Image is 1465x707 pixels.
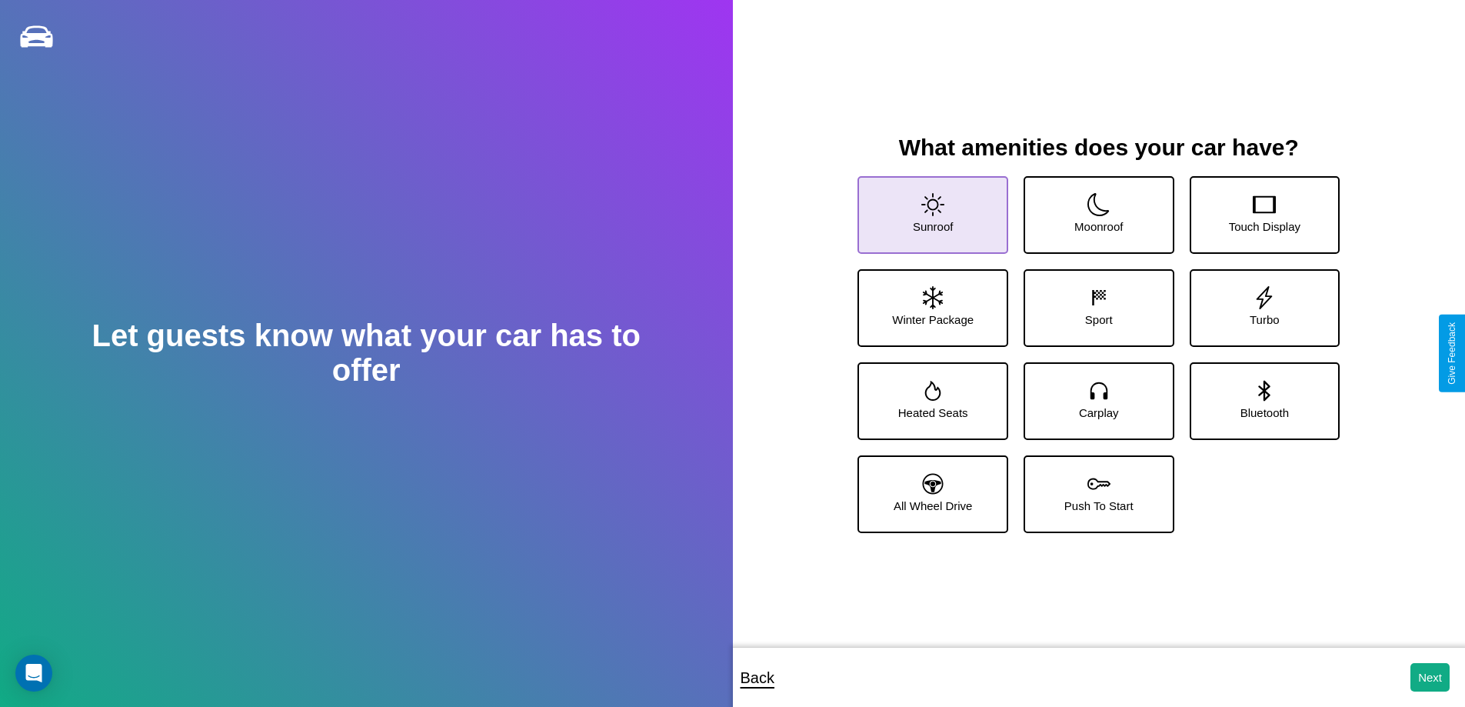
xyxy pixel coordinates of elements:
button: Next [1410,663,1450,692]
p: Carplay [1079,402,1119,423]
h3: What amenities does your car have? [842,135,1355,161]
p: Sport [1085,309,1113,330]
p: Winter Package [892,309,974,330]
div: Open Intercom Messenger [15,655,52,692]
p: Push To Start [1064,495,1134,516]
p: Moonroof [1074,216,1123,237]
p: Sunroof [913,216,954,237]
div: Give Feedback [1447,322,1457,385]
p: All Wheel Drive [894,495,973,516]
p: Bluetooth [1240,402,1289,423]
p: Back [741,664,774,692]
h2: Let guests know what your car has to offer [73,318,659,388]
p: Touch Display [1229,216,1300,237]
p: Heated Seats [898,402,968,423]
p: Turbo [1250,309,1280,330]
